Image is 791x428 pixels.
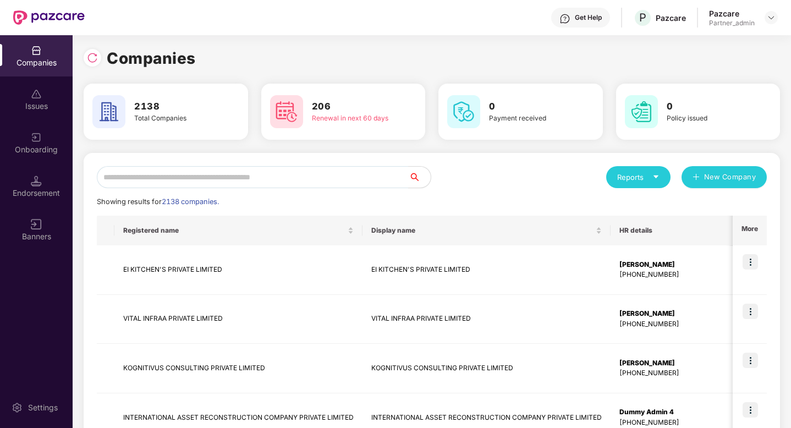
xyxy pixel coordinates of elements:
[31,45,42,56] img: svg+xml;base64,PHN2ZyBpZD0iQ29tcGFuaWVzIiB4bWxucz0iaHR0cDovL3d3dy53My5vcmcvMjAwMC9zdmciIHdpZHRoPS...
[619,418,732,428] div: [PHONE_NUMBER]
[611,216,741,245] th: HR details
[619,260,732,270] div: [PERSON_NAME]
[639,11,646,24] span: P
[489,100,571,114] h3: 0
[619,270,732,280] div: [PHONE_NUMBER]
[625,95,658,128] img: svg+xml;base64,PHN2ZyB4bWxucz0iaHR0cDovL3d3dy53My5vcmcvMjAwMC9zdmciIHdpZHRoPSI2MCIgaGVpZ2h0PSI2MC...
[667,100,749,114] h3: 0
[97,197,219,206] span: Showing results for
[408,173,431,182] span: search
[617,172,660,183] div: Reports
[12,402,23,413] img: svg+xml;base64,PHN2ZyBpZD0iU2V0dGluZy0yMHgyMCIgeG1sbnM9Imh0dHA6Ly93d3cudzMub3JnLzIwMDAvc3ZnIiB3aW...
[114,216,362,245] th: Registered name
[270,95,303,128] img: svg+xml;base64,PHN2ZyB4bWxucz0iaHR0cDovL3d3dy53My5vcmcvMjAwMC9zdmciIHdpZHRoPSI2MCIgaGVpZ2h0PSI2MC...
[87,52,98,63] img: svg+xml;base64,PHN2ZyBpZD0iUmVsb2FkLTMyeDMyIiB4bWxucz0iaHR0cDovL3d3dy53My5vcmcvMjAwMC9zdmciIHdpZH...
[743,254,758,270] img: icon
[682,166,767,188] button: plusNew Company
[362,344,611,393] td: KOGNITIVUS CONSULTING PRIVATE LIMITED
[114,245,362,295] td: EI KITCHEN'S PRIVATE LIMITED
[31,89,42,100] img: svg+xml;base64,PHN2ZyBpZD0iSXNzdWVzX2Rpc2FibGVkIiB4bWxucz0iaHR0cDovL3d3dy53My5vcmcvMjAwMC9zdmciIH...
[656,13,686,23] div: Pazcare
[123,226,345,235] span: Registered name
[447,95,480,128] img: svg+xml;base64,PHN2ZyB4bWxucz0iaHR0cDovL3d3dy53My5vcmcvMjAwMC9zdmciIHdpZHRoPSI2MCIgaGVpZ2h0PSI2MC...
[362,245,611,295] td: EI KITCHEN'S PRIVATE LIMITED
[743,304,758,319] img: icon
[114,295,362,344] td: VITAL INFRAA PRIVATE LIMITED
[709,19,755,28] div: Partner_admin
[709,8,755,19] div: Pazcare
[619,309,732,319] div: [PERSON_NAME]
[92,95,125,128] img: svg+xml;base64,PHN2ZyB4bWxucz0iaHR0cDovL3d3dy53My5vcmcvMjAwMC9zdmciIHdpZHRoPSI2MCIgaGVpZ2h0PSI2MC...
[559,13,570,24] img: svg+xml;base64,PHN2ZyBpZD0iSGVscC0zMngzMiIgeG1sbnM9Imh0dHA6Ly93d3cudzMub3JnLzIwMDAvc3ZnIiB3aWR0aD...
[704,172,756,183] span: New Company
[31,132,42,143] img: svg+xml;base64,PHN2ZyB3aWR0aD0iMjAiIGhlaWdodD0iMjAiIHZpZXdCb3g9IjAgMCAyMCAyMCIgZmlsbD0ibm9uZSIgeG...
[312,113,394,124] div: Renewal in next 60 days
[134,100,216,114] h3: 2138
[362,216,611,245] th: Display name
[733,216,767,245] th: More
[652,173,660,180] span: caret-down
[31,175,42,186] img: svg+xml;base64,PHN2ZyB3aWR0aD0iMTQuNSIgaGVpZ2h0PSIxNC41IiB2aWV3Qm94PSIwIDAgMTYgMTYiIGZpbGw9Im5vbm...
[619,407,732,418] div: Dummy Admin 4
[107,46,196,70] h1: Companies
[743,402,758,418] img: icon
[371,226,594,235] span: Display name
[667,113,749,124] div: Policy issued
[25,402,61,413] div: Settings
[767,13,776,22] img: svg+xml;base64,PHN2ZyBpZD0iRHJvcGRvd24tMzJ4MzIiIHhtbG5zPSJodHRwOi8vd3d3LnczLm9yZy8yMDAwL3N2ZyIgd2...
[13,10,85,25] img: New Pazcare Logo
[743,353,758,368] img: icon
[31,219,42,230] img: svg+xml;base64,PHN2ZyB3aWR0aD0iMTYiIGhlaWdodD0iMTYiIHZpZXdCb3g9IjAgMCAxNiAxNiIgZmlsbD0ibm9uZSIgeG...
[693,173,700,182] span: plus
[408,166,431,188] button: search
[312,100,394,114] h3: 206
[162,197,219,206] span: 2138 companies.
[619,358,732,369] div: [PERSON_NAME]
[134,113,216,124] div: Total Companies
[114,344,362,393] td: KOGNITIVUS CONSULTING PRIVATE LIMITED
[489,113,571,124] div: Payment received
[619,319,732,330] div: [PHONE_NUMBER]
[619,368,732,378] div: [PHONE_NUMBER]
[362,295,611,344] td: VITAL INFRAA PRIVATE LIMITED
[575,13,602,22] div: Get Help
